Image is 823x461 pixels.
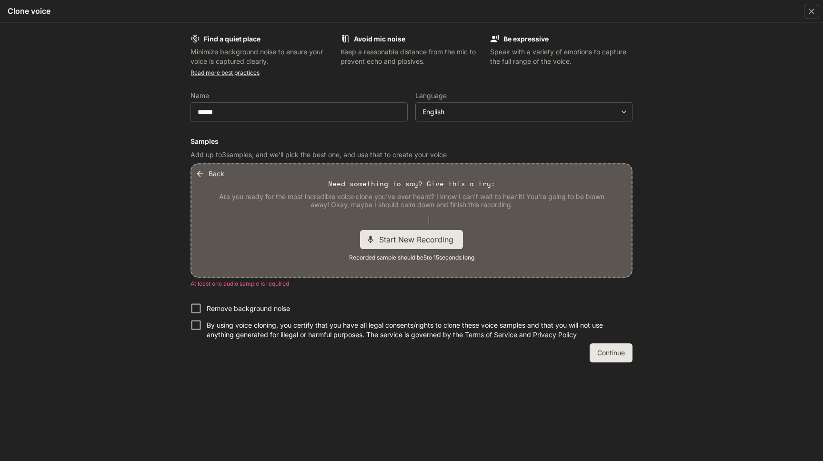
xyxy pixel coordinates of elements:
[207,321,625,340] p: By using voice cloning, you certify that you have all legal consents/rights to clone these voice ...
[191,92,209,99] p: Name
[341,47,483,66] p: Keep a reasonable distance from the mic to prevent echo and plosives.
[207,304,290,313] p: Remove background noise
[191,279,632,289] p: At least one audio sample is required
[360,230,463,249] div: Start New Recording
[415,92,447,99] p: Language
[354,35,405,43] b: Avoid mic noise
[379,234,459,245] span: Start New Recording
[191,69,260,76] a: Read more best practices
[533,331,577,339] a: Privacy Policy
[416,107,632,117] div: English
[191,150,632,160] p: Add up to 3 samples, and we'll pick the best one, and use that to create your voice
[328,179,495,189] p: Need something to say? Give this a try:
[503,35,549,43] b: Be expressive
[590,343,632,362] button: Continue
[422,107,617,117] div: English
[191,137,632,146] h6: Samples
[193,164,228,183] button: Back
[204,35,261,43] b: Find a quiet place
[8,6,50,16] h5: Clone voice
[214,192,609,209] p: Are you ready for the most incredible voice clone you've ever heard? I know I can't wait to hear ...
[465,331,517,339] a: Terms of Service
[349,253,474,262] span: Recorded sample should be 5 to 15 seconds long
[191,47,333,66] p: Minimize background noise to ensure your voice is captured clearly.
[490,47,632,66] p: Speak with a variety of emotions to capture the full range of the voice.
